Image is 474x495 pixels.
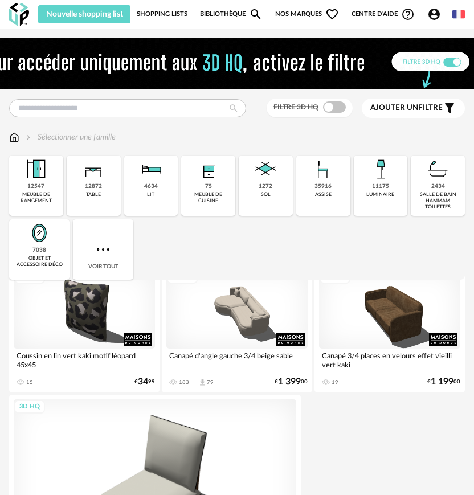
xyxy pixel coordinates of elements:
[137,156,165,183] img: Literie.png
[259,183,272,190] div: 1272
[314,264,465,392] a: 3D HQ Canapé 3/4 places en velours effet vieilli vert kaki 19 €1 19900
[443,101,456,115] span: Filter icon
[319,349,460,371] div: Canapé 3/4 places en velours effet vieilli vert kaki
[314,183,332,190] div: 35916
[85,183,102,190] div: 12872
[32,247,46,254] div: 7038
[13,255,66,268] div: objet et accessoire déco
[24,132,33,143] img: svg+xml;base64,PHN2ZyB3aWR0aD0iMTYiIGhlaWdodD0iMTYiIHZpZXdCb3g9IjAgMCAxNiAxNiIgZmlsbD0ibm9uZSIgeG...
[367,156,394,183] img: Luminaire.png
[166,349,308,371] div: Canapé d'angle gauche 3/4 beige sable
[309,156,337,183] img: Assise.png
[362,99,465,118] button: Ajouter unfiltre Filter icon
[452,8,465,21] img: fr
[332,379,338,386] div: 19
[315,191,332,198] div: assise
[261,191,271,198] div: sol
[427,7,441,21] span: Account Circle icon
[134,378,155,386] div: € 99
[26,219,53,247] img: Miroir.png
[278,378,301,386] span: 1 399
[370,103,443,113] span: filtre
[38,5,130,23] button: Nouvelle shopping list
[137,5,187,23] a: Shopping Lists
[13,191,60,204] div: meuble de rangement
[9,264,160,392] a: 3D HQ Coussin en lin vert kaki motif léopard 45x45 15 €3499
[24,132,116,143] div: Sélectionner une famille
[249,7,263,21] span: Magnify icon
[427,7,446,21] span: Account Circle icon
[144,183,158,190] div: 4634
[9,132,19,143] img: svg+xml;base64,PHN2ZyB3aWR0aD0iMTYiIGhlaWdodD0iMTciIHZpZXdCb3g9IjAgMCAxNiAxNyIgZmlsbD0ibm9uZSIgeG...
[352,7,415,21] span: Centre d'aideHelp Circle Outline icon
[431,183,445,190] div: 2434
[185,191,232,204] div: meuble de cuisine
[200,5,263,23] a: BibliothèqueMagnify icon
[366,191,394,198] div: luminaire
[14,349,155,371] div: Coussin en lin vert kaki motif léopard 45x45
[414,191,461,211] div: salle de bain hammam toilettes
[424,156,452,183] img: Salle%20de%20bain.png
[86,191,101,198] div: table
[427,378,460,386] div: € 00
[22,156,50,183] img: Meuble%20de%20rangement.png
[162,264,312,392] a: 3D HQ Canapé d'angle gauche 3/4 beige sable 183 Download icon 79 €1 39900
[26,379,33,386] div: 15
[252,156,279,183] img: Sol.png
[94,240,112,259] img: more.7b13dc1.svg
[370,104,418,112] span: Ajouter un
[325,7,339,21] span: Heart Outline icon
[14,400,45,414] div: 3D HQ
[275,5,339,23] span: Nos marques
[372,183,389,190] div: 11175
[80,156,107,183] img: Table.png
[207,379,214,386] div: 79
[179,379,189,386] div: 183
[73,219,133,280] div: Voir tout
[401,7,415,21] span: Help Circle Outline icon
[9,3,29,26] img: OXP
[147,191,154,198] div: lit
[275,378,308,386] div: € 00
[27,183,44,190] div: 12547
[138,378,148,386] span: 34
[431,378,453,386] span: 1 199
[195,156,222,183] img: Rangement.png
[46,10,123,18] span: Nouvelle shopping list
[273,104,318,111] span: Filtre 3D HQ
[205,183,212,190] div: 75
[198,378,207,387] span: Download icon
